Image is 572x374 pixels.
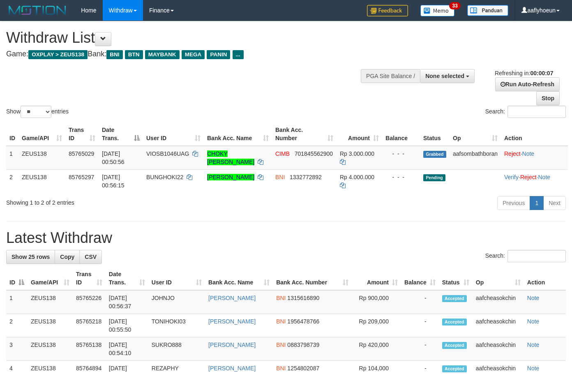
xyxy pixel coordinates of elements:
[73,314,106,337] td: 85765218
[6,250,55,264] a: Show 25 rows
[367,5,408,16] img: Feedback.jpg
[69,174,94,180] span: 85765297
[143,122,204,146] th: User ID: activate to sort column ascending
[530,70,553,76] strong: 00:00:07
[204,122,272,146] th: Bank Acc. Name: activate to sort column ascending
[442,365,467,372] span: Accepted
[504,174,519,180] a: Verify
[106,314,148,337] td: [DATE] 00:55:50
[287,365,319,372] span: Copy 1254802087 to clipboard
[450,122,501,146] th: Op: activate to sort column ascending
[287,318,319,325] span: Copy 1956478766 to clipboard
[536,91,560,105] a: Stop
[467,5,508,16] img: panduan.png
[148,337,205,361] td: SUKRO888
[522,150,535,157] a: Note
[146,174,183,180] span: BUNGHOKI22
[6,290,28,314] td: 1
[385,150,417,158] div: - - -
[73,337,106,361] td: 85765138
[439,267,473,290] th: Status: activate to sort column ascending
[6,337,28,361] td: 3
[530,196,544,210] a: 1
[527,365,540,372] a: Note
[99,122,143,146] th: Date Trans.: activate to sort column descending
[106,290,148,314] td: [DATE] 00:56:37
[504,150,521,157] a: Reject
[208,318,256,325] a: [PERSON_NAME]
[85,254,97,260] span: CSV
[182,50,205,59] span: MEGA
[287,295,319,301] span: Copy 1315616890 to clipboard
[28,290,73,314] td: ZEUS138
[497,196,530,210] a: Previous
[473,337,524,361] td: aafcheasokchin
[340,150,374,157] span: Rp 3.000.000
[6,314,28,337] td: 2
[420,69,475,83] button: None selected
[6,122,18,146] th: ID
[276,342,286,348] span: BNI
[449,2,460,9] span: 33
[527,318,540,325] a: Note
[401,290,439,314] td: -
[65,122,99,146] th: Trans ID: activate to sort column ascending
[12,254,50,260] span: Show 25 rows
[272,122,337,146] th: Bank Acc. Number: activate to sort column ascending
[485,106,566,118] label: Search:
[401,314,439,337] td: -
[6,4,69,16] img: MOTION_logo.png
[28,50,88,59] span: OXPLAY > ZEUS138
[352,290,401,314] td: Rp 900,000
[208,365,256,372] a: [PERSON_NAME]
[28,314,73,337] td: ZEUS138
[495,70,553,76] span: Refreshing in:
[207,150,254,165] a: CHOKY [PERSON_NAME]
[473,267,524,290] th: Op: activate to sort column ascending
[6,146,18,170] td: 1
[275,150,290,157] span: CIMB
[6,50,373,58] h4: Game: Bank:
[450,146,501,170] td: aafsombathboran
[352,337,401,361] td: Rp 420,000
[423,174,445,181] span: Pending
[425,73,464,79] span: None selected
[146,150,189,157] span: VIOSB1046UAG
[501,169,568,193] td: · ·
[538,174,550,180] a: Note
[102,150,125,165] span: [DATE] 00:50:56
[6,30,373,46] h1: Withdraw List
[337,122,382,146] th: Amount: activate to sort column ascending
[527,295,540,301] a: Note
[148,267,205,290] th: User ID: activate to sort column ascending
[28,337,73,361] td: ZEUS138
[102,174,125,189] span: [DATE] 00:56:15
[60,254,74,260] span: Copy
[207,174,254,180] a: [PERSON_NAME]
[423,151,446,158] span: Grabbed
[55,250,80,264] a: Copy
[106,267,148,290] th: Date Trans.: activate to sort column ascending
[207,50,230,59] span: PANIN
[21,106,51,118] select: Showentries
[352,314,401,337] td: Rp 209,000
[73,290,106,314] td: 85765226
[507,250,566,262] input: Search:
[276,295,286,301] span: BNI
[361,69,420,83] div: PGA Site Balance /
[287,342,319,348] span: Copy 0883798739 to clipboard
[148,290,205,314] td: JOHNJO
[18,122,65,146] th: Game/API: activate to sort column ascending
[145,50,180,59] span: MAYBANK
[273,267,352,290] th: Bank Acc. Number: activate to sort column ascending
[527,342,540,348] a: Note
[401,337,439,361] td: -
[148,314,205,337] td: TONIHOKI03
[6,169,18,193] td: 2
[442,319,467,326] span: Accepted
[352,267,401,290] th: Amount: activate to sort column ascending
[524,267,566,290] th: Action
[6,195,232,207] div: Showing 1 to 2 of 2 entries
[473,290,524,314] td: aafcheasokchin
[233,50,244,59] span: ...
